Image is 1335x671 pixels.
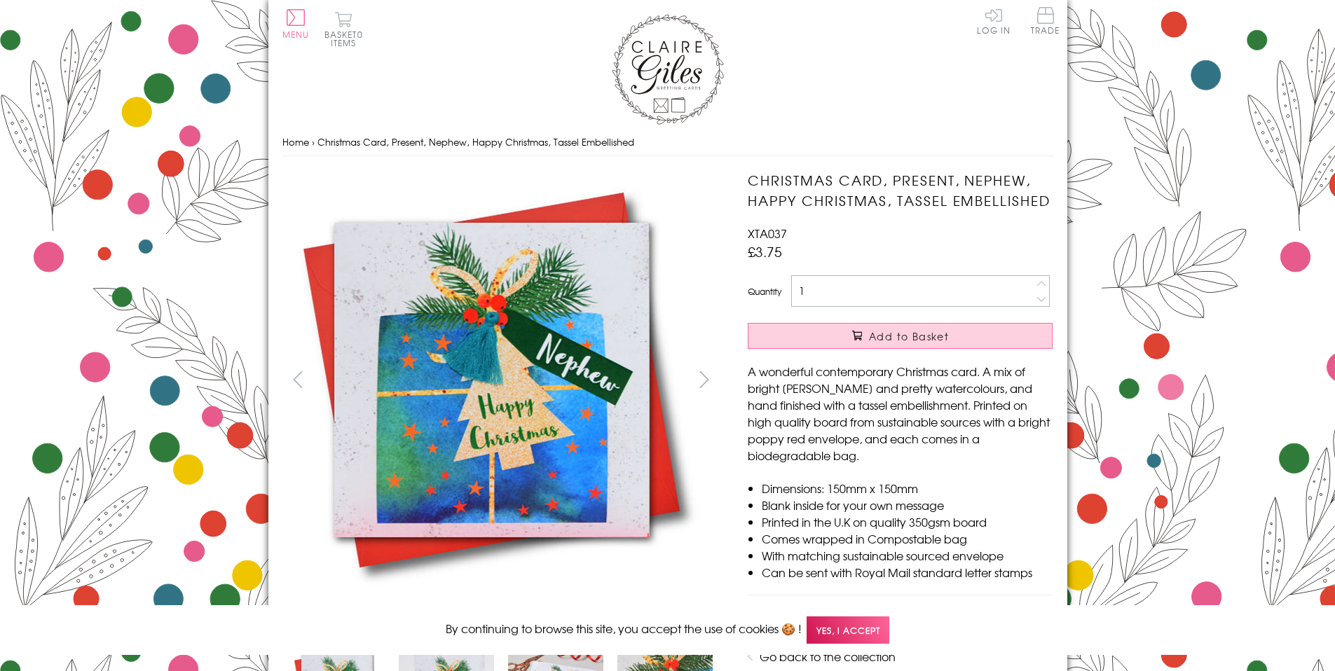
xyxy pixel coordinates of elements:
[331,28,363,49] span: 0 items
[762,564,1053,581] li: Can be sent with Royal Mail standard letter stamps
[977,7,1011,34] a: Log In
[807,616,889,644] span: Yes, I accept
[1031,7,1060,37] a: Trade
[317,135,634,148] span: Christmas Card, Present, Nephew, Happy Christmas, Tassel Embellished
[312,135,315,148] span: ›
[282,170,702,590] img: Christmas Card, Present, Nephew, Happy Christmas, Tassel Embellished
[762,530,1053,547] li: Comes wrapped in Compostable bag
[748,242,782,261] span: £3.75
[612,14,724,125] img: Claire Giles Greetings Cards
[748,363,1053,464] p: A wonderful contemporary Christmas card. A mix of bright [PERSON_NAME] and pretty watercolours, a...
[748,323,1053,349] button: Add to Basket
[762,513,1053,530] li: Printed in the U.K on quality 350gsm board
[760,648,896,665] a: Go back to the collection
[748,225,787,242] span: XTA037
[762,497,1053,513] li: Blank inside for your own message
[688,364,720,395] button: next
[282,28,310,41] span: Menu
[1031,7,1060,34] span: Trade
[762,480,1053,497] li: Dimensions: 150mm x 150mm
[762,547,1053,564] li: With matching sustainable sourced envelope
[282,135,309,148] a: Home
[720,170,1140,590] img: Christmas Card, Present, Nephew, Happy Christmas, Tassel Embellished
[282,128,1053,157] nav: breadcrumbs
[748,170,1053,211] h1: Christmas Card, Present, Nephew, Happy Christmas, Tassel Embellished
[282,364,314,395] button: prev
[324,11,363,47] button: Basket0 items
[282,9,310,39] button: Menu
[748,285,781,298] label: Quantity
[869,329,949,343] span: Add to Basket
